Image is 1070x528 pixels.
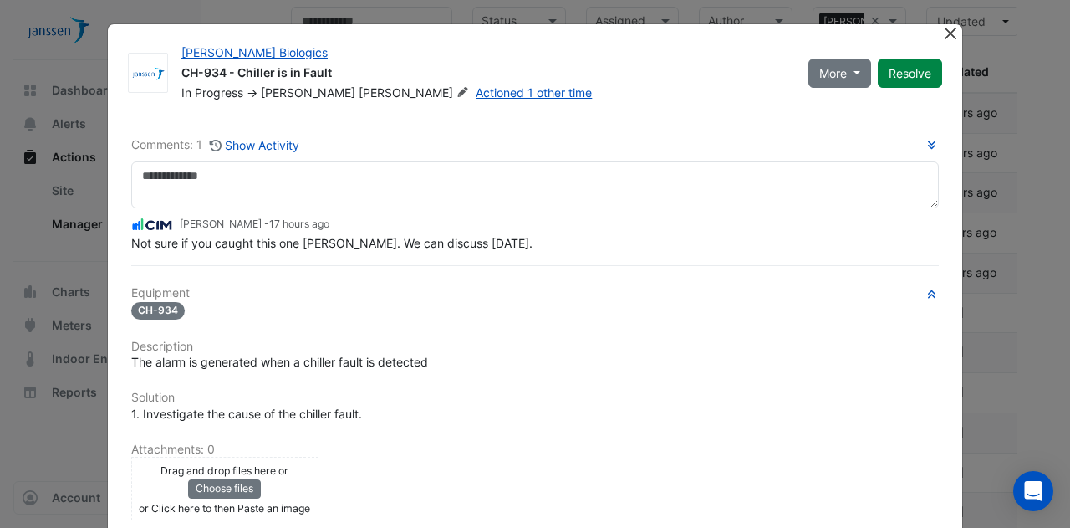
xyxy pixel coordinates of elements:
h6: Attachments: 0 [131,443,939,457]
span: In Progress [181,85,243,100]
small: [PERSON_NAME] - [180,217,329,232]
span: -> [247,85,257,100]
button: Close [941,24,959,42]
a: Actioned 1 other time [476,85,592,100]
div: Comments: 1 [131,136,300,155]
a: [PERSON_NAME] Biologics [181,45,328,59]
button: Choose files [188,479,261,498]
div: Open Intercom Messenger [1013,471,1053,511]
button: Resolve [878,59,942,88]
h6: Equipment [131,286,939,300]
h6: Solution [131,391,939,405]
button: More [808,59,871,88]
span: Not sure if you caught this one [PERSON_NAME]. We can discuss [DATE]. [131,236,532,250]
small: or Click here to then Paste an image [139,502,310,515]
span: 1. Investigate the cause of the chiller fault. [131,407,362,421]
img: CIM [131,216,173,234]
span: CH-934 [131,302,185,320]
span: [PERSON_NAME] [359,85,472,101]
span: More [819,64,847,82]
h6: Description [131,340,939,354]
div: CH-934 - Chiller is in Fault [181,64,788,85]
span: [PERSON_NAME] [261,85,355,100]
button: Show Activity [209,136,300,155]
span: 2025-09-23 16:14:20 [269,218,329,230]
small: Drag and drop files here or [160,464,288,477]
span: The alarm is generated when a chiller fault is detected [131,355,428,369]
img: JnJ Janssen [129,65,167,82]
